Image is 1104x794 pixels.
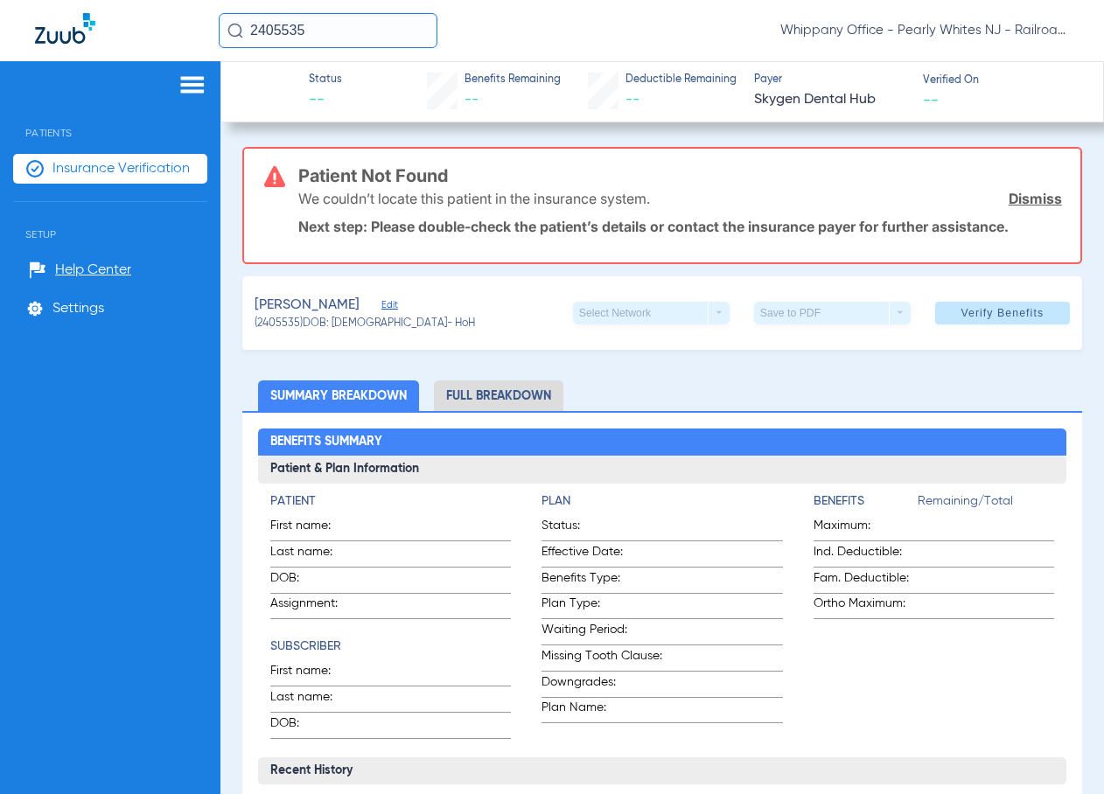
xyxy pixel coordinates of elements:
[434,380,563,411] li: Full Breakdown
[255,317,475,332] span: (2405535) DOB: [DEMOGRAPHIC_DATA] - HoH
[814,492,918,517] app-breakdown-title: Benefits
[542,569,670,593] span: Benefits Type:
[270,714,356,738] span: DOB:
[542,621,670,644] span: Waiting Period:
[227,23,243,38] img: Search Icon
[542,492,783,511] h4: Plan
[780,22,1069,39] span: Whippany Office - Pearly Whites NJ - Railroad Plaza Dental Associates LLC - Whippany General
[55,261,131,279] span: Help Center
[542,673,670,697] span: Downgrades:
[465,73,561,88] span: Benefits Remaining
[270,517,356,540] span: First name:
[35,13,95,44] img: Zuub Logo
[754,73,907,88] span: Payer
[1009,190,1062,207] a: Dismiss
[29,261,131,279] a: Help Center
[309,89,342,111] span: --
[258,456,1067,484] h3: Patient & Plan Information
[814,569,918,593] span: Fam. Deductible:
[309,73,342,88] span: Status
[814,595,918,618] span: Ortho Maximum:
[255,295,360,317] span: [PERSON_NAME]
[270,569,356,593] span: DOB:
[542,647,670,671] span: Missing Tooth Clause:
[961,306,1044,320] span: Verify Benefits
[264,166,285,187] img: error-icon
[935,302,1070,324] button: Verify Benefits
[542,699,670,722] span: Plan Name:
[754,89,907,111] span: Skygen Dental Hub
[258,428,1067,456] h2: Benefits Summary
[298,218,1062,235] p: Next step: Please double-check the patient’s details or contact the insurance payer for further a...
[465,93,479,107] span: --
[52,300,104,317] span: Settings
[270,662,356,686] span: First name:
[178,74,206,95] img: hamburger-icon
[258,757,1067,785] h3: Recent History
[13,202,207,240] span: Setup
[270,492,512,511] h4: Patient
[298,167,1062,185] h3: Patient Not Found
[625,93,639,107] span: --
[270,637,512,656] h4: Subscriber
[219,13,437,48] input: Search for patients
[625,73,737,88] span: Deductible Remaining
[814,517,918,540] span: Maximum:
[542,595,670,618] span: Plan Type:
[270,595,356,618] span: Assignment:
[1017,710,1104,794] iframe: Chat Widget
[814,543,918,567] span: Ind. Deductible:
[542,543,670,567] span: Effective Date:
[542,517,670,540] span: Status:
[814,492,918,511] h4: Benefits
[918,492,1055,517] span: Remaining/Total
[270,543,356,567] span: Last name:
[381,299,397,316] span: Edit
[13,101,207,139] span: Patients
[52,160,190,178] span: Insurance Verification
[298,190,650,207] p: We couldn’t locate this patient in the insurance system.
[258,380,419,411] li: Summary Breakdown
[923,90,939,108] span: --
[923,73,1076,89] span: Verified On
[270,688,356,712] span: Last name:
